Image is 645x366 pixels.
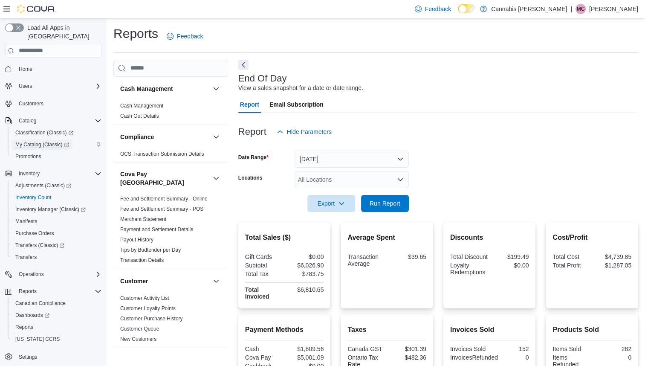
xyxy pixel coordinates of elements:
div: Total Profit [552,262,590,269]
span: Transfers [15,254,37,261]
div: Invoices Sold [450,346,488,352]
div: Cash Management [113,101,228,125]
div: $1,287.05 [594,262,631,269]
h2: Taxes [347,325,426,335]
span: Classification (Classic) [15,129,73,136]
span: My Catalog (Classic) [15,141,69,148]
span: Catalog [19,117,36,124]
a: New Customers [120,336,156,342]
div: 282 [594,346,631,352]
h2: Average Spent [347,232,426,243]
button: Cova Pay [GEOGRAPHIC_DATA] [211,173,221,183]
div: Total Tax [245,270,283,277]
span: Payment and Settlement Details [120,226,193,233]
span: Feedback [177,32,203,41]
button: Cash Management [120,84,209,93]
span: New Customers [120,336,156,343]
div: $5,001.09 [286,354,324,361]
span: Fee and Settlement Summary - Online [120,195,208,202]
div: -$199.49 [491,253,529,260]
span: Customer Loyalty Points [120,305,176,312]
div: Cova Pay [GEOGRAPHIC_DATA] [113,194,228,269]
span: Operations [19,271,44,278]
div: Loyalty Redemptions [450,262,488,276]
span: Purchase Orders [15,230,54,237]
button: Customer [211,276,221,286]
a: Feedback [163,28,206,45]
h3: Customer [120,277,148,285]
div: $0.00 [286,253,324,260]
div: Canada GST [347,346,385,352]
span: Reports [15,324,33,331]
div: Total Discount [450,253,488,260]
span: Fee and Settlement Summary - POS [120,206,203,212]
a: My Catalog (Classic) [9,139,105,151]
span: Customers [15,98,101,109]
button: Hide Parameters [273,123,335,140]
button: Cova Pay [GEOGRAPHIC_DATA] [120,170,209,187]
span: Manifests [15,218,37,225]
a: Transfers (Classic) [9,239,105,251]
span: Reports [12,322,101,332]
button: Export [307,195,355,212]
button: Reports [9,321,105,333]
a: Customer Purchase History [120,316,183,322]
label: Date Range [238,154,269,161]
button: Customers [2,97,105,110]
h3: Cash Management [120,84,173,93]
a: Customer Activity List [120,295,169,301]
a: Merchant Statement [120,216,166,222]
span: Catalog [15,116,101,126]
a: Home [15,64,36,74]
h2: Products Sold [552,325,631,335]
input: Dark Mode [458,4,476,13]
a: My Catalog (Classic) [12,139,72,150]
button: Customer [120,277,209,285]
span: Customer Queue [120,325,159,332]
div: $6,026.90 [286,262,324,269]
a: Inventory Manager (Classic) [9,203,105,215]
a: Payment and Settlement Details [120,227,193,232]
h2: Cost/Profit [552,232,631,243]
button: Run Report [361,195,409,212]
a: Dashboards [9,309,105,321]
span: Canadian Compliance [12,298,101,308]
div: Mike Cochrane [576,4,586,14]
span: Canadian Compliance [15,300,66,307]
button: Purchase Orders [9,227,105,239]
strong: Total Invoiced [245,286,269,300]
span: Users [19,83,32,90]
p: Cannabis [PERSON_NAME] [491,4,567,14]
button: Compliance [120,133,209,141]
span: Hide Parameters [287,128,332,136]
span: Report [240,96,259,113]
span: Customers [19,100,43,107]
span: Washington CCRS [12,334,101,344]
a: Adjustments (Classic) [9,180,105,192]
span: Transfers (Classic) [12,240,101,250]
span: Transfers [12,252,101,262]
button: Canadian Compliance [9,297,105,309]
a: Payout History [120,237,153,243]
a: Customer Queue [120,326,159,332]
a: Inventory Manager (Classic) [12,204,89,215]
button: Catalog [15,116,40,126]
span: Feedback [425,5,451,13]
h2: Payment Methods [245,325,324,335]
a: Reports [12,322,37,332]
button: Operations [15,269,47,279]
button: Manifests [9,215,105,227]
button: Operations [2,268,105,280]
a: Canadian Compliance [12,298,69,308]
button: Reports [15,286,40,296]
span: Classification (Classic) [12,128,101,138]
span: Inventory [15,168,101,179]
button: Settings [2,350,105,363]
a: Fee and Settlement Summary - Online [120,196,208,202]
span: MC [577,4,585,14]
div: $1,809.56 [286,346,324,352]
h3: End Of Day [238,73,287,84]
div: $39.65 [389,253,426,260]
button: Next [238,60,249,70]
